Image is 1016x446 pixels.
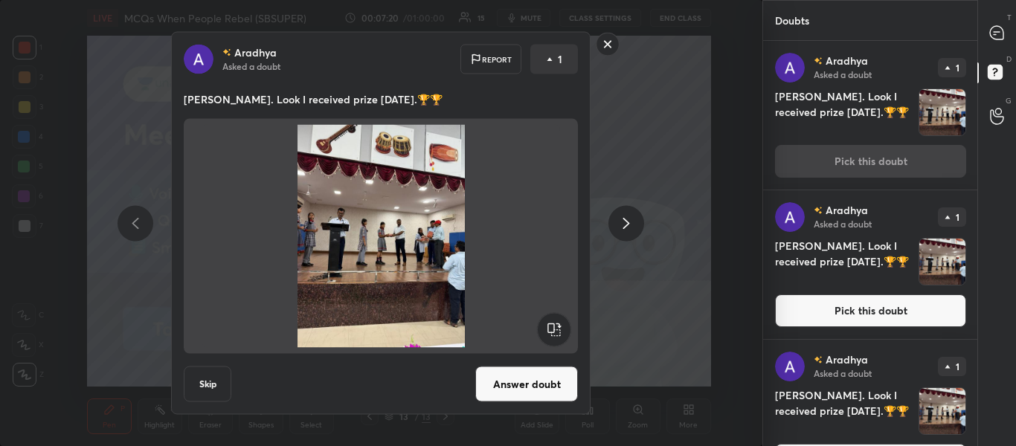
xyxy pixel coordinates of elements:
[1006,54,1012,65] p: D
[814,68,872,80] p: Asked a doubt
[234,47,277,59] p: Aradhya
[222,48,231,56] img: no-rating-badge.077c3623.svg
[814,207,823,215] img: no-rating-badge.077c3623.svg
[814,367,872,379] p: Asked a doubt
[956,362,959,371] p: 1
[775,238,913,285] h4: [PERSON_NAME]. Look I received prize [DATE].🏆🏆
[814,356,823,364] img: no-rating-badge.077c3623.svg
[1006,95,1012,106] p: G
[222,60,280,72] p: Asked a doubt
[763,41,978,446] div: grid
[775,294,966,327] button: Pick this doubt
[558,52,562,67] p: 1
[775,202,805,232] img: 3
[184,92,578,107] p: [PERSON_NAME]. Look I received prize [DATE].🏆🏆
[775,387,913,435] h4: [PERSON_NAME]. Look I received prize [DATE].🏆🏆
[184,45,213,74] img: 3
[826,354,868,366] p: Aradhya
[763,1,821,40] p: Doubts
[775,352,805,381] img: 3
[826,55,868,67] p: Aradhya
[475,366,578,402] button: Answer doubt
[775,53,805,83] img: 3
[775,88,913,136] h4: [PERSON_NAME]. Look I received prize [DATE].🏆🏆
[814,57,823,65] img: no-rating-badge.077c3623.svg
[814,218,872,230] p: Asked a doubt
[956,63,959,72] p: 1
[202,125,560,348] img: 17569945897F81TY.JPEG
[826,204,868,216] p: Aradhya
[919,89,965,135] img: 17569945897F81TY.JPEG
[919,388,965,434] img: 17569945897F81TY.JPEG
[460,45,521,74] div: Report
[919,239,965,285] img: 17569945897F81TY.JPEG
[184,366,231,402] button: Skip
[1007,12,1012,23] p: T
[956,213,959,222] p: 1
